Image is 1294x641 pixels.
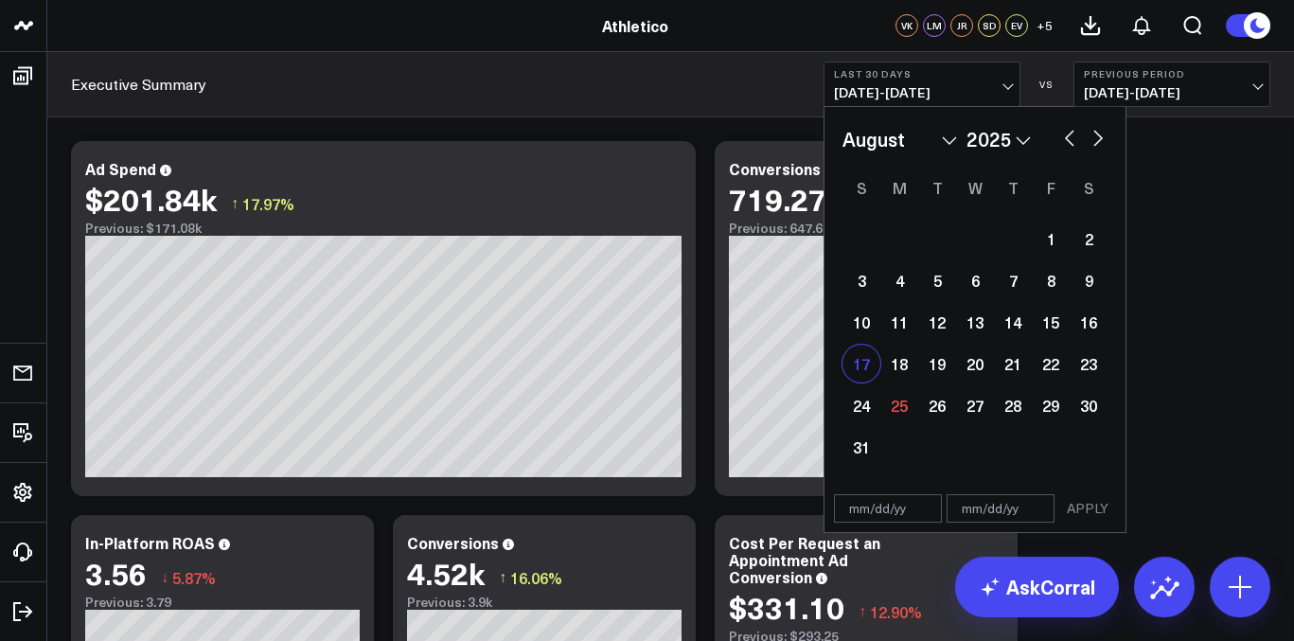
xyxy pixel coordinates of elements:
[602,15,668,36] a: Athletico
[918,172,956,203] div: Tuesday
[1073,62,1270,107] button: Previous Period[DATE]-[DATE]
[729,221,1003,236] div: Previous: 647.69k
[85,556,147,590] div: 3.56
[842,172,880,203] div: Sunday
[85,221,682,236] div: Previous: $171.08k
[834,85,1010,100] span: [DATE] - [DATE]
[978,14,1001,37] div: SD
[923,14,946,37] div: LM
[956,172,994,203] div: Wednesday
[1059,494,1116,523] button: APPLY
[950,14,973,37] div: JR
[880,172,918,203] div: Monday
[1005,14,1028,37] div: EV
[407,532,499,553] div: Conversions
[1037,19,1053,32] span: + 5
[947,494,1055,523] input: mm/dd/yy
[407,556,485,590] div: 4.52k
[1084,85,1260,100] span: [DATE] - [DATE]
[231,191,239,216] span: ↑
[955,557,1119,617] a: AskCorral
[729,182,842,216] div: 719.27k
[1033,14,1055,37] button: +5
[834,494,942,523] input: mm/dd/yy
[1032,172,1070,203] div: Friday
[859,599,866,624] span: ↑
[824,62,1020,107] button: Last 30 Days[DATE]-[DATE]
[85,532,215,553] div: In-Platform ROAS
[870,601,922,622] span: 12.90%
[729,532,880,587] div: Cost Per Request an Appointment Ad Conversion
[1084,68,1260,80] b: Previous Period
[510,567,562,588] span: 16.06%
[834,68,1010,80] b: Last 30 Days
[407,595,682,610] div: Previous: 3.9k
[729,158,863,179] div: Conversions Value
[85,182,217,216] div: $201.84k
[729,590,844,624] div: $331.10
[85,595,360,610] div: Previous: 3.79
[172,567,216,588] span: 5.87%
[895,14,918,37] div: VK
[161,565,168,590] span: ↓
[1030,79,1064,90] div: VS
[242,193,294,214] span: 17.97%
[1070,172,1108,203] div: Saturday
[499,565,506,590] span: ↑
[71,74,206,95] a: Executive Summary
[85,158,156,179] div: Ad Spend
[994,172,1032,203] div: Thursday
